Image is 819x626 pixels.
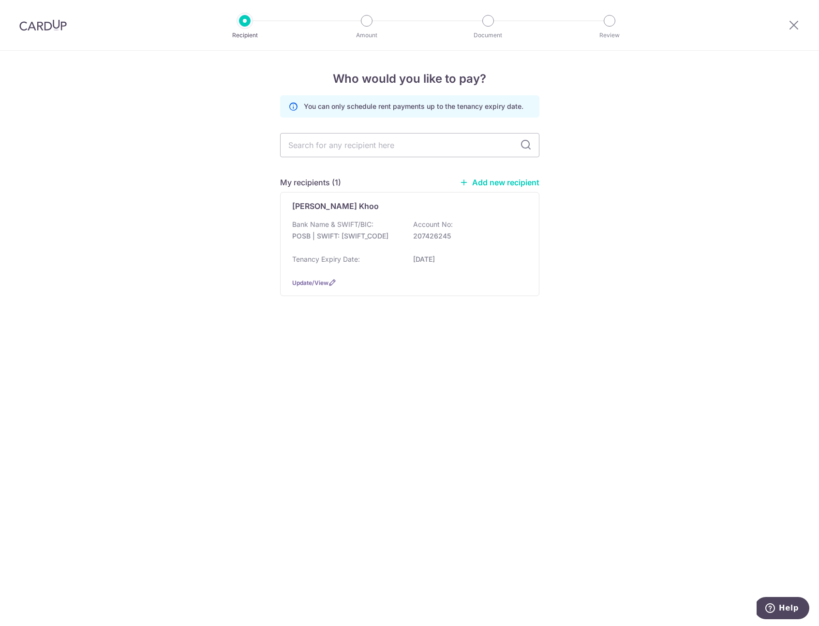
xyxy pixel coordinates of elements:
[413,220,453,229] p: Account No:
[292,220,373,229] p: Bank Name & SWIFT/BIC:
[209,30,281,40] p: Recipient
[413,231,521,241] p: 207426245
[413,254,521,264] p: [DATE]
[292,279,328,286] a: Update/View
[292,254,360,264] p: Tenancy Expiry Date:
[19,19,67,31] img: CardUp
[452,30,524,40] p: Document
[280,133,539,157] input: Search for any recipient here
[304,102,523,111] p: You can only schedule rent payments up to the tenancy expiry date.
[757,597,809,621] iframe: Opens a widget where you can find more information
[460,178,539,187] a: Add new recipient
[331,30,402,40] p: Amount
[574,30,645,40] p: Review
[280,70,539,88] h4: Who would you like to pay?
[280,177,341,188] h5: My recipients (1)
[292,200,379,212] p: [PERSON_NAME] Khoo
[292,231,401,241] p: POSB | SWIFT: [SWIFT_CODE]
